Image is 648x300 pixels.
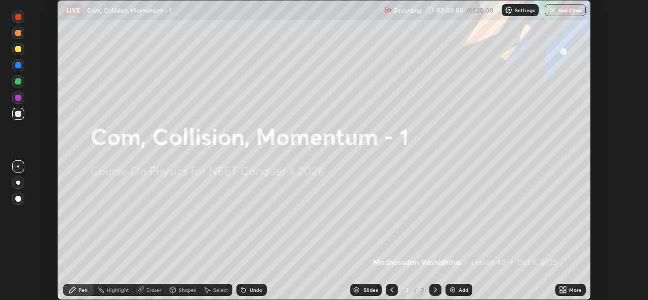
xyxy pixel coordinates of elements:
[419,285,425,294] div: 2
[505,6,513,14] img: class-settings-icons
[179,287,196,292] div: Shapes
[545,4,586,16] button: End Class
[515,8,535,13] p: Settings
[569,287,582,292] div: More
[107,287,129,292] div: Highlight
[402,287,412,293] div: 2
[414,287,417,293] div: /
[383,6,391,14] img: recording.375f2c34.svg
[66,6,80,14] p: LIVE
[449,286,457,294] img: add-slide-button
[78,287,88,292] div: Pen
[87,6,172,14] p: Com, Collision, Momentum - 1
[393,7,422,14] p: Recording
[548,6,556,14] img: end-class-cross
[146,287,161,292] div: Eraser
[250,287,262,292] div: Undo
[363,287,378,292] div: Slides
[213,287,228,292] div: Select
[459,287,468,292] div: Add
